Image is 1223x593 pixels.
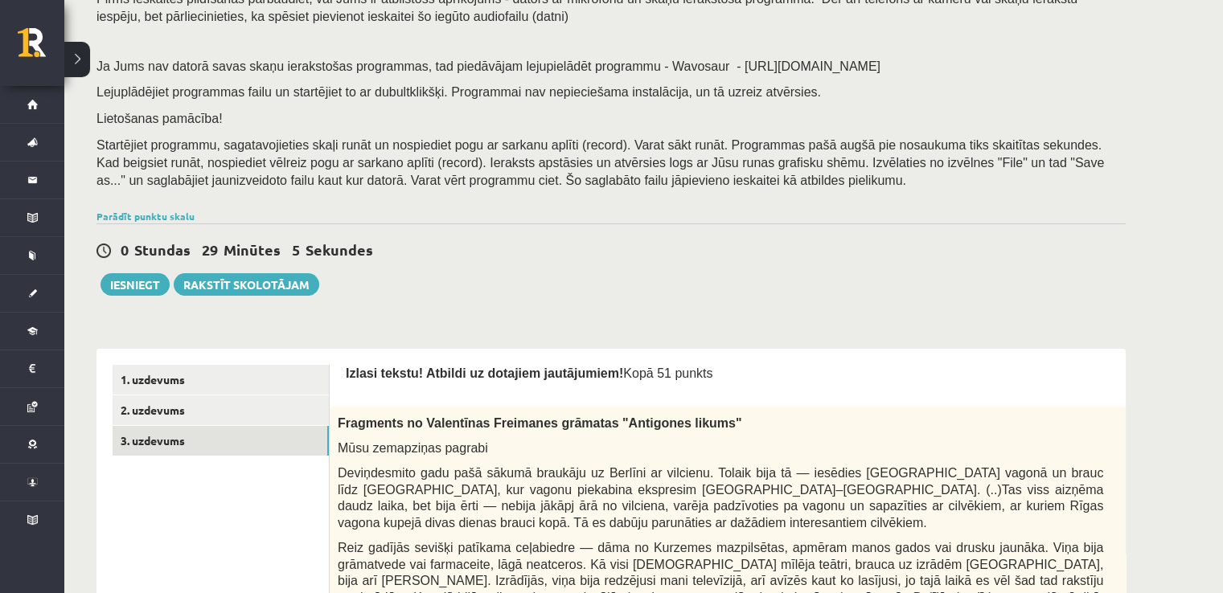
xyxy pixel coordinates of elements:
a: Parādīt punktu skalu [96,210,195,223]
body: Bagātinātā teksta redaktors, wiswyg-editor-user-answer-47433759559780 [16,16,828,33]
span: Lietošanas pamācība! [96,112,223,125]
span: Fragments no Valentīnas Freimanes grāmatas "Antigones likums" [338,416,741,430]
body: Bagātinātā teksta redaktors, wiswyg-editor-user-answer-47433783036600 [16,16,828,33]
body: Bagātinātā teksta redaktors, wiswyg-editor-user-answer-47433780644260 [16,16,828,141]
body: Bagātinātā teksta redaktors, wiswyg-editor-user-answer-47433780864800 [16,16,828,33]
button: Iesniegt [101,273,170,296]
body: Bagātinātā teksta redaktors, wiswyg-editor-user-answer-47433782955160 [16,16,828,33]
a: Rīgas 1. Tālmācības vidusskola [18,28,64,68]
span: Lejuplādējiet programmas failu un startējiet to ar dubultklikšķi. Programmai nav nepieciešama ins... [96,85,821,99]
span: Izlasi tekstu! Atbildi uz dotajiem jautājumiem! [346,366,623,380]
span: Startējiet programmu, sagatavojieties skaļi runāt un nospiediet pogu ar sarkanu aplīti (record). ... [96,138,1104,187]
span: Stundas [134,240,191,259]
span: Mūsu zemapziņas pagrabi [338,441,488,455]
a: 3. uzdevums [113,426,329,456]
span: Kopā 51 punkts [623,366,712,380]
span: Deviņdesmito gadu pašā sākumā braukāju uz Berlīni ar vilcienu. Tolaik bija tā — iesēdies [GEOGRAP... [338,466,1103,530]
a: Rakstīt skolotājam [174,273,319,296]
body: Bagātinātā teksta redaktors, wiswyg-editor-user-answer-47433780488340 [16,16,828,141]
span: Ja Jums nav datorā savas skaņu ierakstošas programmas, tad piedāvājam lejupielādēt programmu - Wa... [96,59,880,73]
span: 0 [121,240,129,259]
span: 29 [202,240,218,259]
span: Sekundes [306,240,373,259]
span: Minūtes [224,240,281,259]
a: 2. uzdevums [113,395,329,425]
a: 1. uzdevums [113,365,329,395]
span: 5 [292,240,300,259]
